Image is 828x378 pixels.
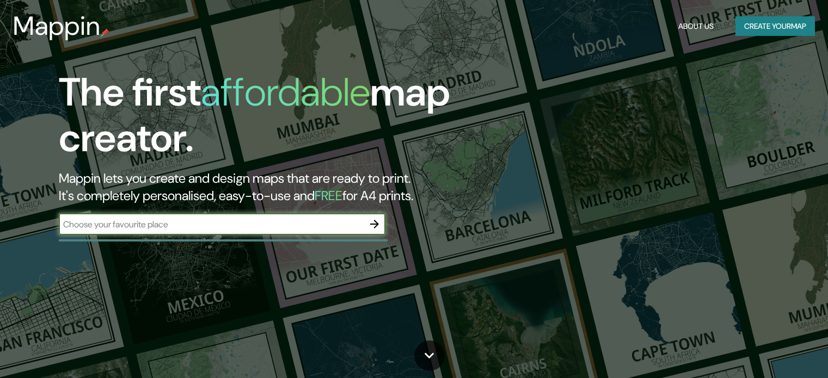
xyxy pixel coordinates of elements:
img: mappin-pin [101,28,109,37]
h2: Mappin lets you create and design maps that are ready to print. It's completely personalised, eas... [59,170,473,205]
h1: affordable [201,67,370,117]
h3: Mappin [13,11,101,41]
h5: FREE [315,187,342,204]
button: Create yourmap [735,16,815,36]
input: Choose your favourite place [59,218,364,231]
button: About Us [674,16,718,36]
h1: The first map creator. [59,70,473,170]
